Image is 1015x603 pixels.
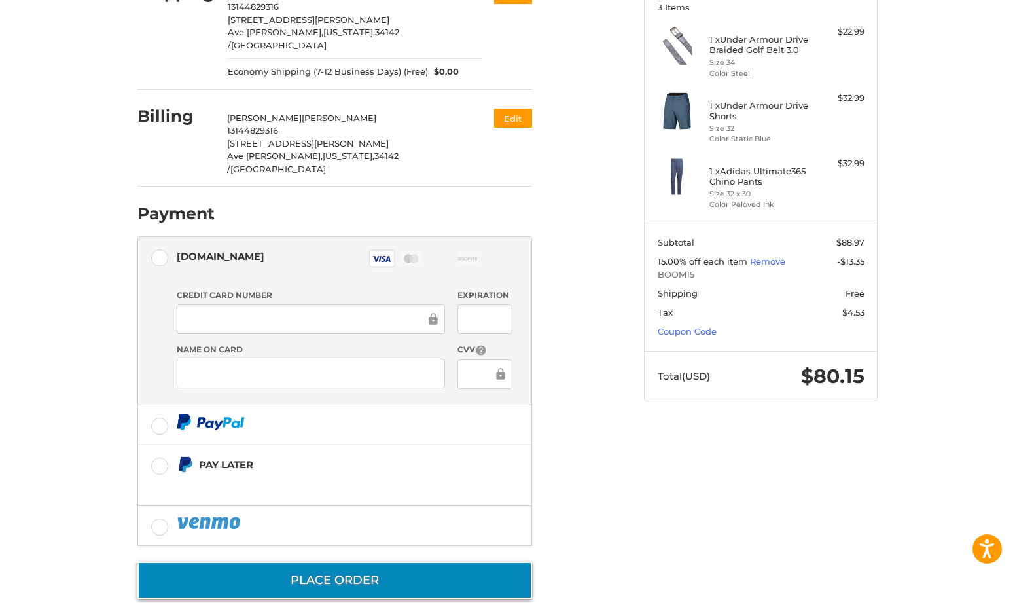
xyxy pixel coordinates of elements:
span: $88.97 [836,237,864,247]
li: Color Static Blue [709,134,810,145]
div: $32.99 [813,157,864,170]
h4: 1 x Under Armour Drive Braided Golf Belt 3.0 [709,34,810,56]
h4: 1 x Adidas Ultimate365 Chino Pants [709,166,810,187]
span: Total (USD) [658,370,710,382]
li: Size 32 [709,123,810,134]
span: [US_STATE], [323,151,374,161]
span: 15.00% off each item [658,256,750,266]
a: Coupon Code [658,326,717,337]
li: Size 32 x 30 [709,189,810,200]
img: PayPal icon [177,414,245,430]
span: Free [846,288,864,299]
span: Subtotal [658,237,694,247]
label: Name on Card [177,344,445,356]
span: Ave [PERSON_NAME], [227,151,323,161]
span: $4.53 [842,307,864,318]
span: BOOM15 [658,268,864,282]
span: Ave [PERSON_NAME], [228,27,323,37]
span: $80.15 [801,364,864,388]
span: [GEOGRAPHIC_DATA] [230,164,326,174]
div: $22.99 [813,26,864,39]
span: 13144829316 [227,125,278,136]
h2: Payment [137,204,215,224]
button: Place Order [137,562,532,599]
h4: 1 x Under Armour Drive Shorts [709,100,810,122]
span: 34142 / [228,27,399,50]
a: Remove [750,256,785,266]
label: CVV [457,344,512,356]
li: Color Peloved Ink [709,199,810,210]
li: Size 34 [709,57,810,68]
h2: Billing [137,106,214,126]
iframe: PayPal Message 1 [177,479,450,490]
span: Economy Shipping (7-12 Business Days) (Free) [228,65,428,79]
div: Pay Later [199,454,450,475]
div: $32.99 [813,92,864,105]
span: 34142 / [227,151,399,174]
div: [DOMAIN_NAME] [177,246,264,267]
span: [GEOGRAPHIC_DATA] [231,40,327,50]
span: Tax [658,307,673,318]
span: Shipping [658,288,698,299]
span: [PERSON_NAME] [227,113,302,123]
button: Edit [494,109,532,128]
h3: 3 Items [658,2,864,12]
span: [STREET_ADDRESS][PERSON_NAME] [227,138,389,149]
span: $0.00 [428,65,459,79]
span: [US_STATE], [323,27,375,37]
span: [PERSON_NAME] [302,113,376,123]
label: Credit Card Number [177,289,445,301]
span: -$13.35 [837,256,864,266]
li: Color Steel [709,68,810,79]
img: PayPal icon [177,515,243,531]
img: Pay Later icon [177,456,193,473]
span: [STREET_ADDRESS][PERSON_NAME] [228,14,389,25]
span: 13144829316 [228,1,279,12]
label: Expiration [457,289,512,301]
